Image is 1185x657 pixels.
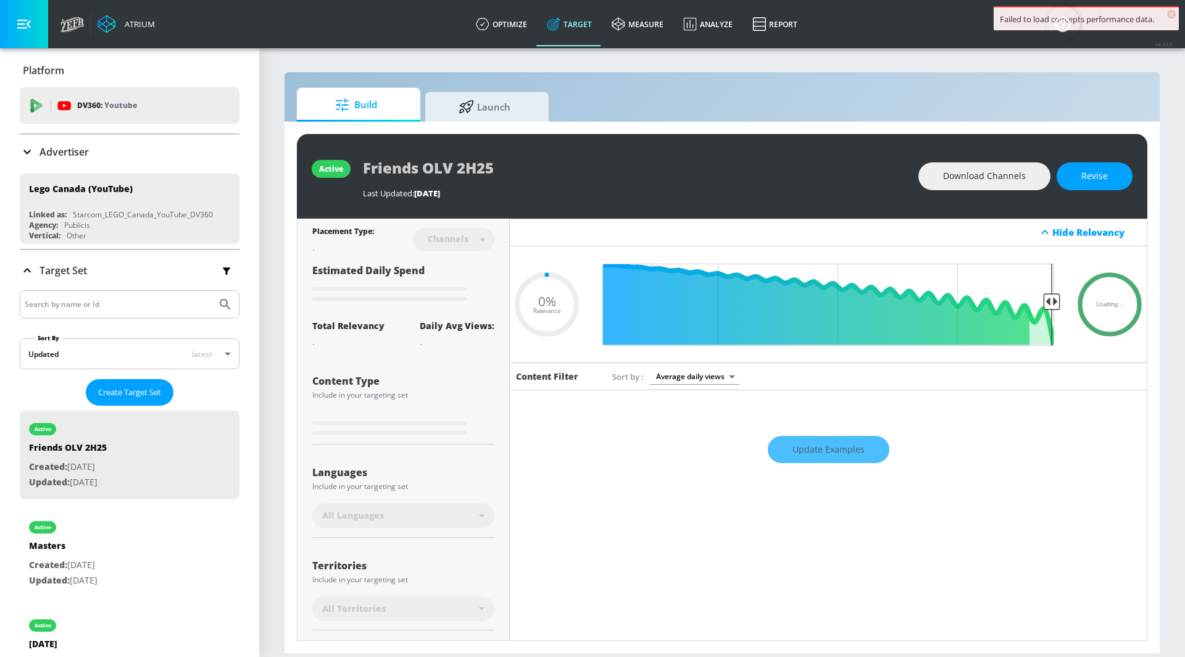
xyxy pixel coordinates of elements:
[23,64,64,77] p: Platform
[1155,41,1173,48] span: v 4.33.5
[1046,6,1080,41] button: Open Resource Center
[312,264,425,277] span: Estimated Daily Spend
[29,540,98,558] div: Masters
[77,99,137,112] p: DV360:
[25,296,212,312] input: Search by name or Id
[20,174,239,244] div: Lego Canada (YouTube)Linked as:Starcom_LEGO_Canada_YouTube_DV360Agency:PublicisVertical:Other
[602,2,673,46] a: measure
[39,145,89,159] p: Advertiser
[29,574,70,586] span: Updated:
[29,558,98,573] p: [DATE]
[98,385,161,400] span: Create Target Set
[414,188,440,199] span: [DATE]
[363,188,906,199] div: Last Updated:
[312,503,494,528] div: All Languages
[312,576,494,584] div: Include in your targeting set
[120,19,155,30] div: Atrium
[29,559,67,571] span: Created:
[312,467,494,477] div: Languages
[312,264,494,305] div: Estimated Daily Spend
[322,603,386,615] span: All Territories
[20,411,239,499] div: activeFriends OLV 2H25Created:[DATE]Updated:[DATE]
[20,509,239,597] div: activeMastersCreated:[DATE]Updated:[DATE]
[312,561,494,571] div: Territories
[20,135,239,169] div: Advertiser
[943,169,1026,184] span: Download Channels
[466,2,537,46] a: optimize
[20,53,239,88] div: Platform
[537,2,602,46] a: Target
[192,349,212,359] span: latest
[319,164,343,174] div: active
[309,90,403,120] span: Build
[35,334,62,342] label: Sort By
[596,264,1060,346] input: Final Threshold
[73,209,213,220] div: Starcom_LEGO_Canada_YouTube_DV360
[312,483,494,490] div: Include in your targeting set
[29,183,133,195] div: Lego Canada (YouTube)
[39,264,87,277] p: Target Set
[438,92,531,122] span: Launch
[1052,226,1140,238] div: Hide Relevancy
[28,349,59,359] div: Updated
[516,370,578,382] h6: Content Filter
[312,596,494,621] div: All Territories
[29,441,107,459] div: Friends OLV 2H25
[422,233,475,244] div: Channels
[533,308,560,314] span: Relevance
[104,99,137,112] p: Youtube
[510,219,1147,246] div: Hide Relevancy
[1000,14,1173,25] div: Failed to load concepts performance data.
[29,476,70,488] span: Updated:
[98,15,155,33] a: Atrium
[538,295,556,308] span: 0%
[29,209,67,220] div: Linked as:
[29,638,98,656] div: [DATE]
[67,230,86,241] div: Other
[29,220,58,230] div: Agency:
[35,426,51,432] div: active
[742,2,807,46] a: Report
[1096,301,1123,308] span: Loading...
[86,379,173,406] button: Create Target Set
[29,461,67,472] span: Created:
[312,391,494,399] div: Include in your targeting set
[312,376,494,386] div: Content Type
[918,162,1050,190] button: Download Channels
[20,250,239,291] div: Target Set
[29,459,107,475] p: [DATE]
[612,371,644,382] span: Sort by
[1057,162,1133,190] button: Revise
[1167,10,1176,19] span: ×
[1081,169,1108,184] span: Revise
[64,220,90,230] div: Publicis
[20,87,239,124] div: DV360: Youtube
[312,226,374,239] div: Placement Type:
[673,2,742,46] a: Analyze
[312,320,385,332] div: Total Relevancy
[35,622,51,629] div: active
[29,475,107,490] p: [DATE]
[322,509,384,522] span: All Languages
[29,230,60,241] div: Vertical:
[35,524,51,530] div: active
[29,573,98,588] p: [DATE]
[650,368,739,385] div: Average daily views
[420,320,494,332] div: Daily Avg Views:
